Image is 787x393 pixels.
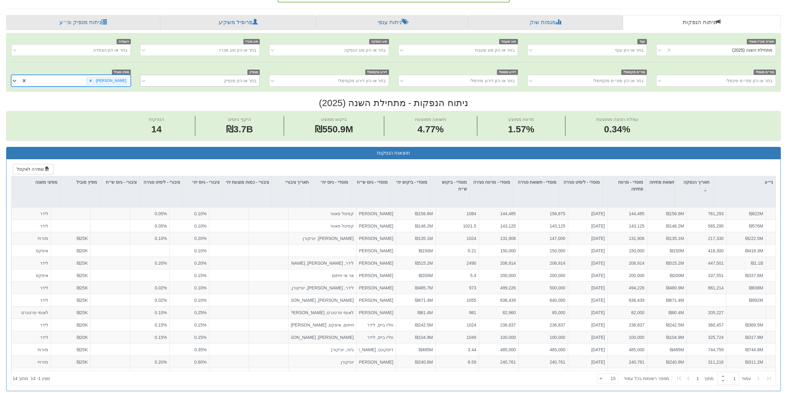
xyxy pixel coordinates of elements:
div: 640,000 [521,297,565,303]
div: 6.59 [438,359,476,365]
div: 418,300 [689,248,724,254]
div: [PERSON_NAME] [359,297,393,303]
div: 337,551 [689,272,724,279]
div: 1021.5 [438,223,476,229]
span: ₪20K [77,323,88,327]
span: ₪25K [77,261,88,266]
div: מזרחי [14,235,48,241]
div: ציבורי - גיוס יח׳ [183,176,222,195]
span: ₪135.1M [666,236,684,241]
div: 744,759 [689,347,724,353]
div: 3.44 [438,347,476,353]
div: 150,000 [521,248,565,254]
span: ₪550.9M [315,124,353,134]
div: 0.05% [133,223,167,229]
span: ₪146.2M [666,224,684,229]
div: לידר [14,285,48,291]
div: 200,000 [521,272,565,279]
div: תאריך ציבורי [272,176,311,188]
span: הצמדה [117,39,131,44]
div: 217,330 [689,235,724,241]
div: [PERSON_NAME], יוניקורן [291,235,354,241]
div: דיסקונט, [PERSON_NAME], [PERSON_NAME] [359,347,393,353]
div: 447,501 [689,260,724,266]
div: 1055 [438,297,476,303]
div: [DATE] [571,248,605,254]
span: ₪200M [419,273,433,278]
div: 0.10% [172,211,207,217]
span: ‏מספר רשומות בכל עמוד [624,375,669,382]
span: ₪135.1M [415,236,433,241]
div: 0.10% [172,248,207,254]
span: ₪1.1B [751,261,763,266]
div: [PERSON_NAME], [PERSON_NAME], [GEOGRAPHIC_DATA], יוניקורן, [PERSON_NAME] [291,297,354,303]
div: 143,125 [521,223,565,229]
div: לידר [14,260,48,266]
span: ₪104.9M [666,335,684,340]
div: בחר או הזן סוג הנפקה [344,47,386,53]
span: ₪485M [670,347,684,352]
div: 205,227 [689,310,724,316]
div: 485,000 [521,347,565,353]
div: ציבורי - גיוס ש״ח [100,176,139,195]
span: ₪317.9M [745,335,763,340]
button: שמירה לאקסל [13,164,53,174]
div: 761,293 [689,211,724,217]
div: 0.02% [133,297,167,303]
div: 144,485 [610,211,644,217]
div: 325,724 [689,334,724,340]
span: 4.77% [415,123,446,136]
div: 0.20% [172,235,207,241]
span: ₪838M [749,285,763,290]
div: [DATE] [571,322,605,328]
div: 144,485 [481,211,516,217]
div: 485,000 [610,347,644,353]
span: ₪25K [77,310,88,315]
div: 636,439 [610,297,644,303]
div: 0.21 [438,248,476,254]
h3: תוצאות הנפקות [11,150,776,156]
span: ביקוש ממוצע [321,117,347,122]
span: ₪576M [749,224,763,229]
div: 240,761 [610,359,644,365]
div: 200,000 [481,272,516,279]
span: הנפקות [149,117,164,122]
div: [PERSON_NAME], [PERSON_NAME] [359,248,393,254]
div: לידר, [PERSON_NAME], יוניקורן, [PERSON_NAME] [291,285,354,291]
div: בחר או הזן סוג מכרז [219,47,257,53]
div: מוסדי - ביקוש יח׳ [391,176,430,195]
div: 5.4 [438,272,476,279]
div: 360,457 [689,322,724,328]
span: מח״מ מינמלי [754,70,776,75]
span: ₪25K [77,285,88,290]
a: ניתוח מנפיק וני״ע [6,15,160,30]
div: 485,000 [481,347,516,353]
span: ₪480.9M [666,285,684,290]
div: לאומי פרטנרס [14,310,48,316]
div: 200,000 [610,272,644,279]
div: 0.10% [172,297,207,303]
div: מפיץ מוביל [60,176,100,188]
div: מתחילת השנה (2025) [732,47,772,53]
div: [DATE] [571,235,605,241]
div: גיזה, יוניקורן [291,347,354,353]
div: 0.15% [133,334,167,340]
div: בחר או הזן סוג שעבוד [474,47,515,53]
h2: ניתוח הנפקות - מתחילת השנה (2025) [6,98,781,108]
div: 311,216 [689,359,724,365]
span: ₪25K [77,360,88,365]
div: בחר או הזן הצמדה [93,47,128,53]
div: בחר או הזן מנפיק [224,78,257,84]
span: מרווח ממוצע [508,117,534,122]
div: בחר או הזן דירוג מקסימלי [338,78,386,84]
div: 0.10% [172,285,207,291]
div: 0.05% [133,211,167,217]
div: 981 [438,310,476,316]
div: 0.60% [172,359,207,365]
span: היקף גיוסים [228,117,251,122]
span: ₪156.6M [666,211,684,216]
span: דירוג מינימלי [497,70,518,75]
div: מוסדי - מרווח פתיחה [603,176,646,195]
div: 131,906 [610,235,644,241]
div: 240,761 [481,359,516,365]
